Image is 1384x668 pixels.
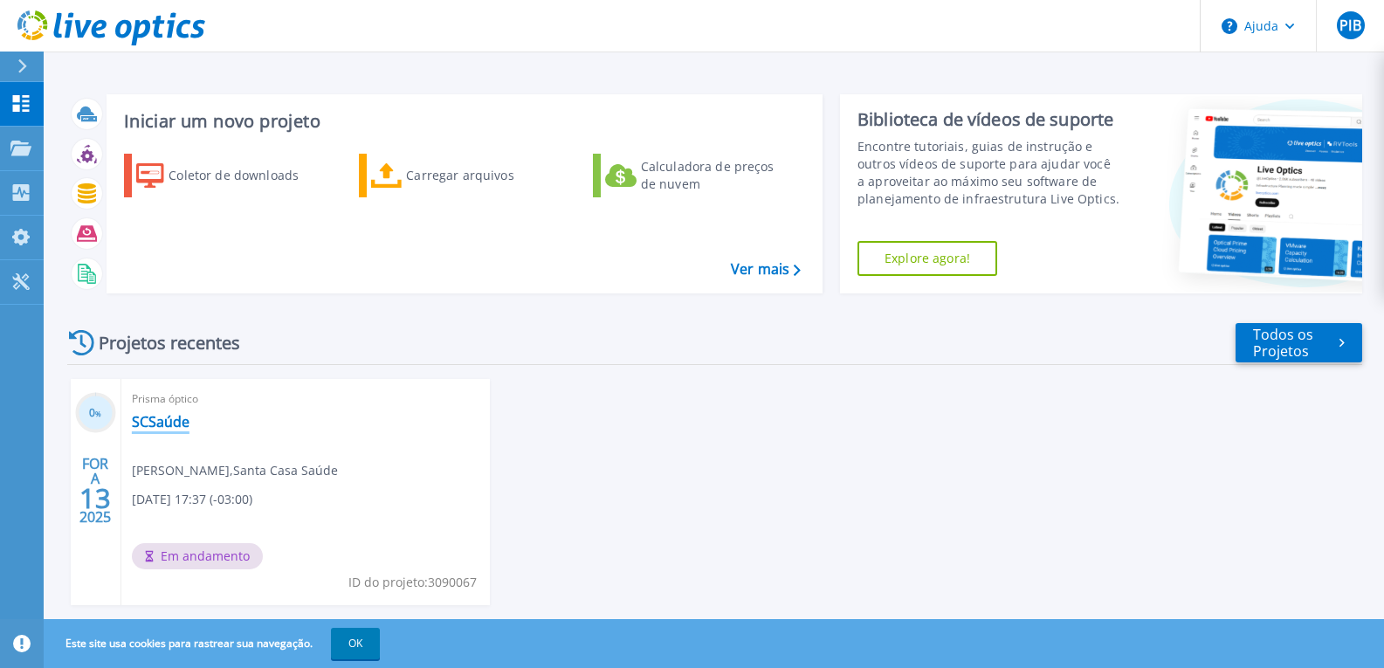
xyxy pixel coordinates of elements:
a: Todos os Projetos [1236,323,1362,362]
font: % [95,409,101,418]
font: Biblioteca de vídeos de suporte [857,107,1113,131]
font: Ver mais [731,259,789,279]
font: SCSaúde [132,412,189,431]
a: Calculadora de preços de nuvem [593,154,788,197]
font: Calculadora de preços de nuvem [641,158,775,192]
a: Ver mais [731,261,801,278]
font: FORA [82,454,108,488]
font: [DATE] 17:37 (-03:00) [132,491,252,507]
font: 2025 [79,507,111,527]
font: Santa Casa Saúde [233,462,338,479]
button: OK [331,628,380,659]
font: Este site usa cookies para rastrear sua navegação. [65,636,313,651]
a: SCSaúde [132,413,189,430]
font: , [230,462,233,479]
font: ID do projeto: [348,574,428,590]
font: Coletor de downloads [169,167,299,183]
font: Explore agora! [885,250,970,266]
a: Coletor de downloads [124,154,319,197]
font: Carregar arquivos [406,167,513,183]
font: Ajuda [1244,17,1278,34]
a: Explore agora! [857,241,997,276]
font: PIB [1339,16,1360,35]
font: Todos os Projetos [1253,325,1313,361]
font: Projetos recentes [99,331,240,355]
a: Carregar arquivos [359,154,554,197]
font: 3090067 [428,574,477,590]
font: [PERSON_NAME] [132,462,230,479]
font: Prisma óptico [132,391,198,406]
font: Encontre tutoriais, guias de instrução e outros vídeos de suporte para ajudar você a aproveitar a... [857,138,1119,207]
font: Iniciar um novo projeto [124,109,320,133]
font: Em andamento [161,547,250,564]
font: 13 [79,479,111,516]
font: 0 [89,405,95,420]
font: OK [348,636,362,651]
